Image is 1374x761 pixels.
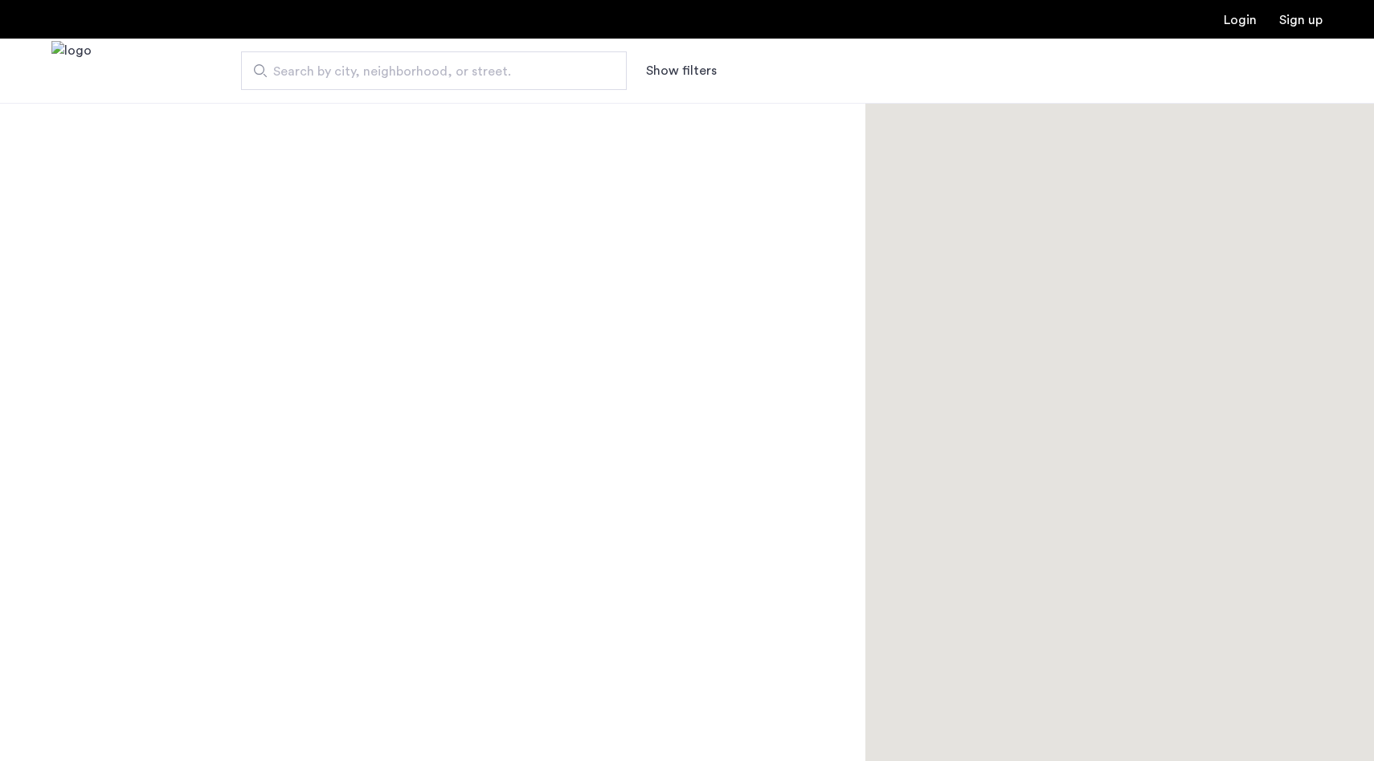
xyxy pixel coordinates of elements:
a: Registration [1279,14,1323,27]
img: logo [51,41,92,101]
a: Cazamio Logo [51,41,92,101]
button: Show or hide filters [646,61,717,80]
span: Search by city, neighborhood, or street. [273,62,582,81]
input: Apartment Search [241,51,627,90]
a: Login [1224,14,1257,27]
